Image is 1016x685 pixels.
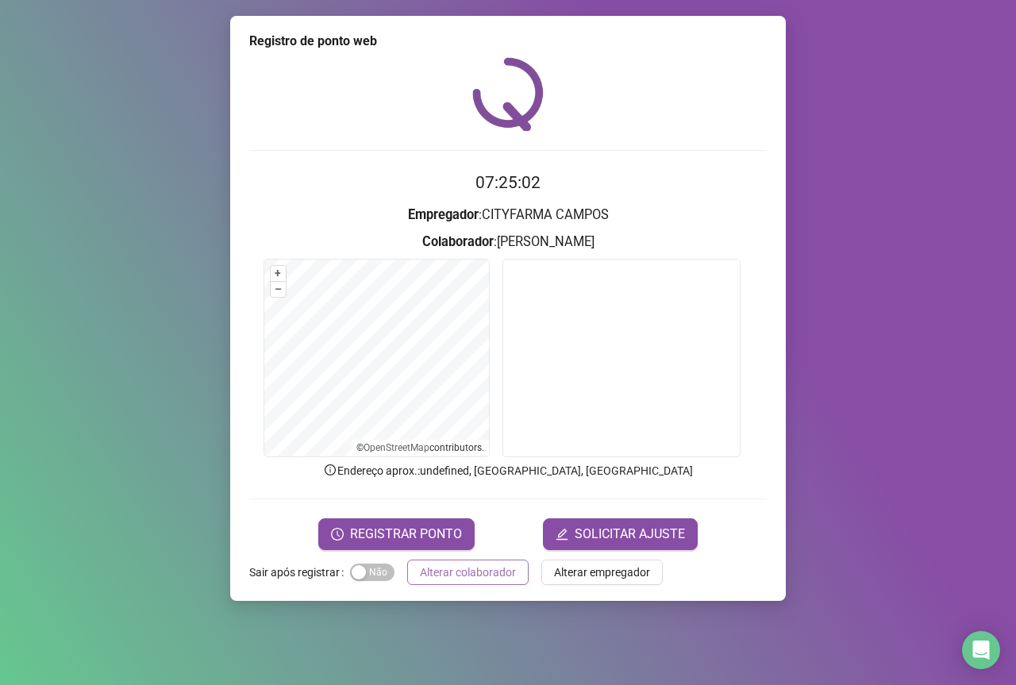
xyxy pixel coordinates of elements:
span: REGISTRAR PONTO [350,525,462,544]
span: Alterar empregador [554,564,650,581]
a: OpenStreetMap [364,442,429,453]
li: © contributors. [356,442,484,453]
span: info-circle [323,463,337,477]
time: 07:25:02 [475,173,541,192]
button: + [271,266,286,281]
span: SOLICITAR AJUSTE [575,525,685,544]
strong: Colaborador [422,234,494,249]
button: Alterar empregador [541,560,663,585]
button: editSOLICITAR AJUSTE [543,518,698,550]
button: – [271,282,286,297]
h3: : [PERSON_NAME] [249,232,767,252]
span: edit [556,528,568,541]
button: Alterar colaborador [407,560,529,585]
strong: Empregador [408,207,479,222]
button: REGISTRAR PONTO [318,518,475,550]
span: Alterar colaborador [420,564,516,581]
div: Open Intercom Messenger [962,631,1000,669]
div: Registro de ponto web [249,32,767,51]
p: Endereço aprox. : undefined, [GEOGRAPHIC_DATA], [GEOGRAPHIC_DATA] [249,462,767,479]
img: QRPoint [472,57,544,131]
span: clock-circle [331,528,344,541]
h3: : CITYFARMA CAMPOS [249,205,767,225]
label: Sair após registrar [249,560,350,585]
